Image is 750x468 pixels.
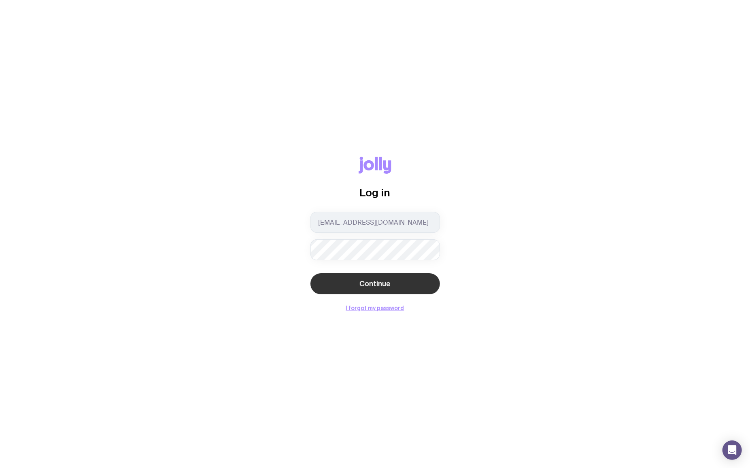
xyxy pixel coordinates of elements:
button: I forgot my password [346,305,404,311]
button: Continue [310,273,440,294]
div: Open Intercom Messenger [722,440,742,460]
span: Log in [360,187,391,198]
keeper-lock: Open Keeper Popup [422,245,432,255]
input: you@email.com [310,212,440,233]
span: Continue [359,279,391,289]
